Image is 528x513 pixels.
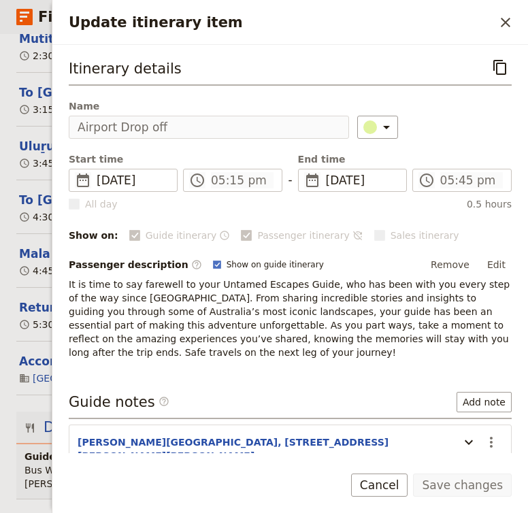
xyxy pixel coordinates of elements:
[19,299,188,316] button: Edit this itinerary item
[159,396,169,407] span: ​
[146,229,217,242] span: Guide itinerary
[44,417,95,437] span: Day 20
[69,12,494,33] h2: Update itinerary item
[288,171,292,192] span: -
[24,417,397,437] button: Edit day information
[19,264,117,278] div: 4:45pm – 5:30pm
[78,435,452,463] button: [PERSON_NAME][GEOGRAPHIC_DATA], [STREET_ADDRESS][PERSON_NAME][PERSON_NAME]
[75,172,91,188] span: ​
[425,254,476,275] button: Remove
[413,474,512,497] button: Save changes
[69,116,349,139] input: Name
[69,99,349,113] span: Name
[19,138,195,154] button: Edit this itinerary item
[489,56,512,79] button: Copy itinerary item
[189,172,205,188] span: ​
[326,172,398,188] span: [DATE]
[19,246,86,262] button: Edit this itinerary item
[494,11,517,34] button: Close drawer
[219,227,230,244] button: Time shown on guide itinerary
[69,279,513,358] span: It is time to say farewell to your Untamed Escapes Guide, who has been with you every step of the...
[69,59,182,79] h3: Itinerary details
[19,31,150,47] button: Edit this itinerary item
[16,5,117,29] a: Fieldbook
[418,172,435,188] span: ​
[69,258,202,271] label: Passenger description
[257,229,349,242] span: Passenger itinerary
[19,318,117,331] div: 5:30pm – 6:00pm
[24,465,489,489] span: Bus Wash Facilities in [PERSON_NAME][GEOGRAPHIC_DATA]: [STREET_ADDRESS][PERSON_NAME][PERSON_NAME]
[69,229,118,242] div: Show on:
[19,84,173,101] button: Edit this itinerary item
[298,152,407,166] span: End time
[159,396,169,412] span: ​
[24,450,506,463] h4: Guide description
[391,229,459,242] span: Sales itinerary
[365,119,395,135] div: ​
[85,197,118,211] span: All day
[19,353,123,369] button: Edit this itinerary item
[69,392,169,412] h3: Guide notes
[227,259,324,270] span: Show on guide itinerary
[440,172,503,188] input: ​
[19,49,117,63] div: 2:30pm – 3:15pm
[351,474,408,497] button: Cancel
[352,227,363,244] button: Time not shown on passenger itinerary
[19,103,117,116] div: 3:15pm – 3:45pm
[211,172,274,188] input: ​
[304,172,320,188] span: ​
[457,392,512,412] button: Add note
[33,371,133,385] a: [GEOGRAPHIC_DATA]
[480,431,503,454] button: Actions
[481,254,512,275] button: Edit
[19,156,117,170] div: 3:45pm – 4:30pm
[191,259,202,270] span: ​
[69,152,178,166] span: Start time
[467,197,512,211] span: 0.5 hours
[19,210,117,224] div: 4:30pm – 4:45pm
[357,116,398,139] button: ​
[19,192,173,208] button: Edit this itinerary item
[97,172,169,188] span: [DATE]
